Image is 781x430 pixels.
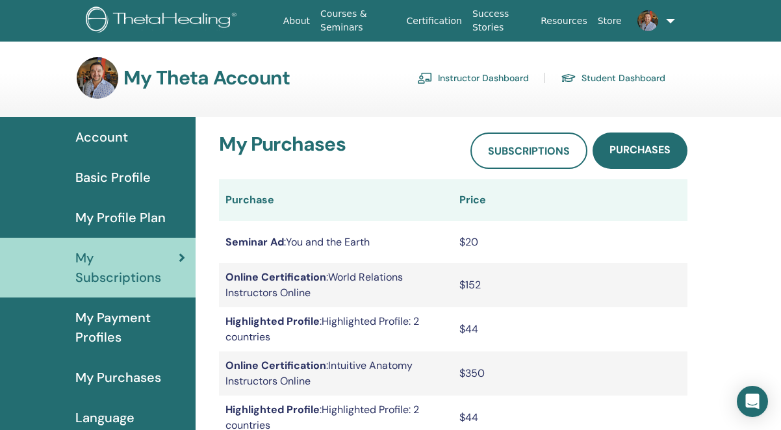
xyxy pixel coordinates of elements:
[219,179,454,221] th: Purchase
[315,2,401,40] a: Courses & Seminars
[75,368,161,387] span: My Purchases
[225,359,326,372] b: Online Certification
[75,168,151,187] span: Basic Profile
[737,386,768,417] div: Open Intercom Messenger
[488,144,570,158] span: Subscriptions
[535,9,593,33] a: Resources
[637,10,658,31] img: default.jpg
[123,66,290,90] h3: My Theta Account
[219,133,346,164] h3: My Purchases
[225,235,284,249] b: Seminar Ad
[75,308,185,347] span: My Payment Profiles
[219,221,454,263] td: : You and the Earth
[561,73,576,84] img: graduation-cap.svg
[219,263,454,307] td: : World Relations Instructors Online
[219,351,454,396] td: : Intuitive Anatomy Instructors Online
[593,9,627,33] a: Store
[453,263,687,307] td: $152
[561,68,665,88] a: Student Dashboard
[593,133,687,169] a: Purchases
[75,208,166,227] span: My Profile Plan
[75,408,134,427] span: Language
[225,314,320,328] b: Highlighted Profile
[417,72,433,84] img: chalkboard-teacher.svg
[278,9,315,33] a: About
[75,127,128,147] span: Account
[609,143,671,157] span: Purchases
[470,133,587,169] a: Subscriptions
[453,221,687,263] td: $20
[453,307,687,351] td: $44
[77,57,118,99] img: default.jpg
[453,179,687,221] th: Price
[75,248,179,287] span: My Subscriptions
[86,6,241,36] img: logo.png
[219,307,454,351] td: : Highlighted Profile: 2 countries
[467,2,535,40] a: Success Stories
[453,351,687,396] td: $350
[225,270,326,284] b: Online Certification
[401,9,467,33] a: Certification
[417,68,529,88] a: Instructor Dashboard
[225,403,320,416] b: Highlighted Profile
